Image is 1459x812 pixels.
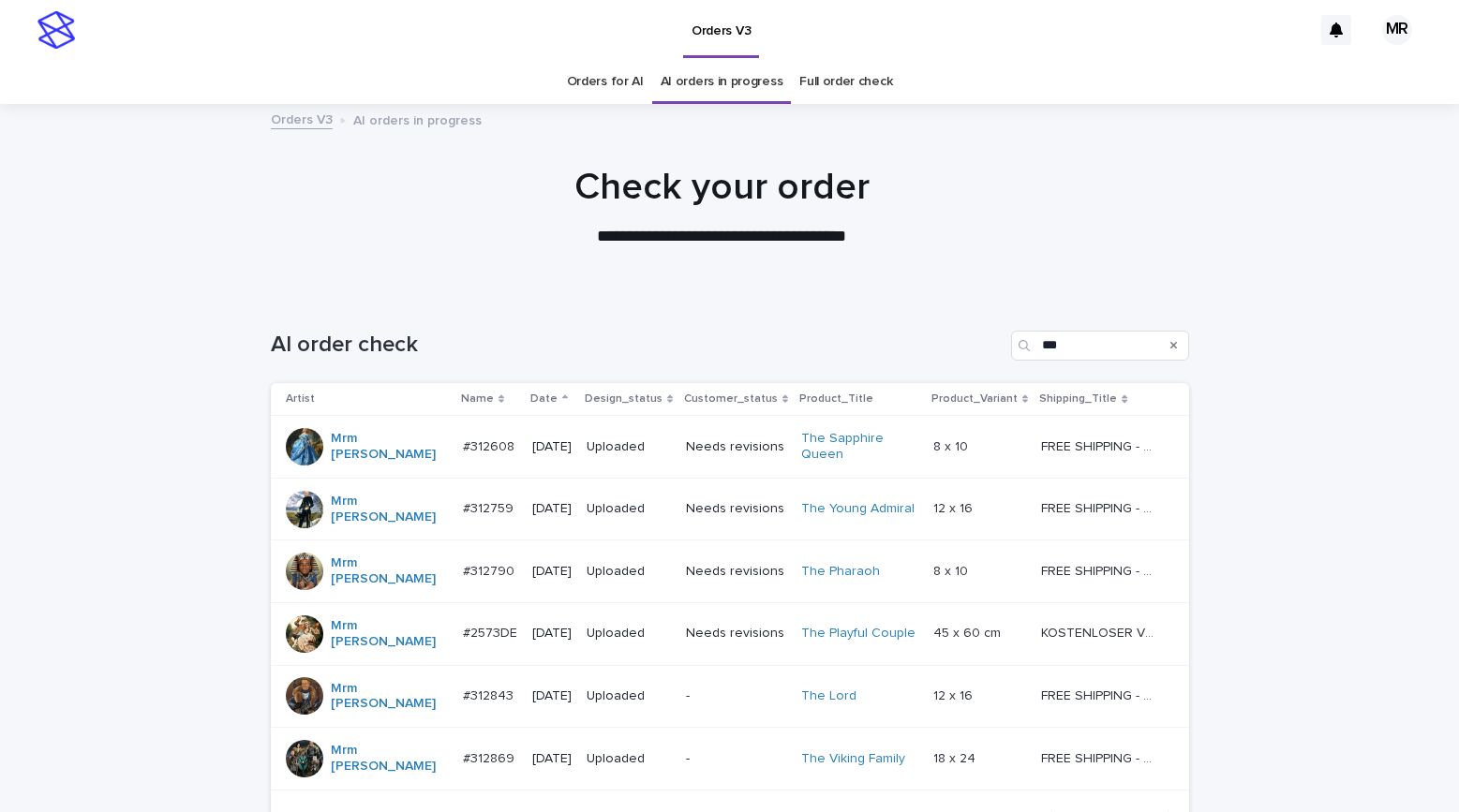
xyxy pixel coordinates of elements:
[686,439,786,455] p: Needs revisions
[1011,331,1189,361] input: Search
[532,626,572,642] p: [DATE]
[801,751,905,767] a: The Viking Family
[686,688,786,704] p: -
[567,60,644,104] a: Orders for AI
[1041,685,1162,704] p: FREE SHIPPING - preview in 1-2 business days, after your approval delivery will take 5-10 b.d.
[286,389,315,409] p: Artist
[271,108,333,129] a: Orders V3
[1041,747,1162,767] p: FREE SHIPPING - preview in 1-2 business days, after your approval delivery will take 5-10 b.d.
[1041,497,1162,517] p: FREE SHIPPING - preview in 1-2 business days, after your approval delivery will take 5-10 b.d.
[532,439,572,455] p: [DATE]
[661,60,783,104] a: AI orders in progress
[933,685,976,704] p: 12 x 16
[331,681,448,713] a: Mrm [PERSON_NAME]
[271,540,1189,603] tr: Mrm [PERSON_NAME] #312790#312790 [DATE]UploadedNeeds revisionsThe Pharaoh 8 x 108 x 10 FREE SHIPP...
[532,751,572,767] p: [DATE]
[933,497,976,517] p: 12 x 16
[532,501,572,517] p: [DATE]
[801,626,916,642] a: The Playful Couple
[587,751,671,767] p: Uploaded
[532,564,572,580] p: [DATE]
[933,622,1005,642] p: 45 x 60 cm
[331,618,448,650] a: Mrm [PERSON_NAME]
[271,665,1189,728] tr: Mrm [PERSON_NAME] #312843#312843 [DATE]Uploaded-The Lord 12 x 1612 x 16 FREE SHIPPING - preview i...
[933,747,979,767] p: 18 x 24
[1039,389,1117,409] p: Shipping_Title
[686,564,786,580] p: Needs revisions
[587,501,671,517] p: Uploaded
[353,109,482,129] p: AI orders in progress
[463,497,517,517] p: #312759
[1041,622,1162,642] p: KOSTENLOSER VERSAND - Vorschau in 1-2 Werktagen, nach Genehmigung 10-12 Werktage Lieferung
[801,501,915,517] a: The Young Admiral
[463,747,518,767] p: #312869
[463,685,517,704] p: #312843
[331,555,448,587] a: Mrm [PERSON_NAME]
[587,626,671,642] p: Uploaded
[801,688,856,704] a: The Lord
[271,728,1189,790] tr: Mrm [PERSON_NAME] #312869#312869 [DATE]Uploaded-The Viking Family 18 x 2418 x 24 FREE SHIPPING - ...
[271,478,1189,540] tr: Mrm [PERSON_NAME] #312759#312759 [DATE]UploadedNeeds revisionsThe Young Admiral 12 x 1612 x 16 FR...
[532,688,572,704] p: [DATE]
[463,436,518,455] p: #312608
[463,560,518,580] p: #312790
[1382,15,1412,45] div: MR
[587,688,671,704] p: Uploaded
[271,332,1004,359] h1: AI order check
[933,560,972,580] p: 8 x 10
[463,622,521,642] p: #2573DE
[686,501,786,517] p: Needs revisions
[686,751,786,767] p: -
[530,389,558,409] p: Date
[799,389,873,409] p: Product_Title
[262,165,1181,210] h1: Check your order
[931,389,1018,409] p: Product_Variant
[799,60,892,104] a: Full order check
[331,743,448,775] a: Mrm [PERSON_NAME]
[331,494,448,525] a: Mrm [PERSON_NAME]
[684,389,778,409] p: Customer_status
[801,431,918,463] a: The Sapphire Queen
[933,436,972,455] p: 8 x 10
[37,11,75,49] img: stacker-logo-s-only.png
[686,626,786,642] p: Needs revisions
[461,389,494,409] p: Name
[585,389,663,409] p: Design_status
[587,564,671,580] p: Uploaded
[587,439,671,455] p: Uploaded
[331,431,448,463] a: Mrm [PERSON_NAME]
[1041,560,1162,580] p: FREE SHIPPING - preview in 1-2 business days, after your approval delivery will take 5-10 b.d.
[271,416,1189,479] tr: Mrm [PERSON_NAME] #312608#312608 [DATE]UploadedNeeds revisionsThe Sapphire Queen 8 x 108 x 10 FRE...
[1041,436,1162,455] p: FREE SHIPPING - preview in 1-2 business days, after your approval delivery will take 5-10 b.d.
[271,602,1189,665] tr: Mrm [PERSON_NAME] #2573DE#2573DE [DATE]UploadedNeeds revisionsThe Playful Couple 45 x 60 cm45 x 6...
[801,564,880,580] a: The Pharaoh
